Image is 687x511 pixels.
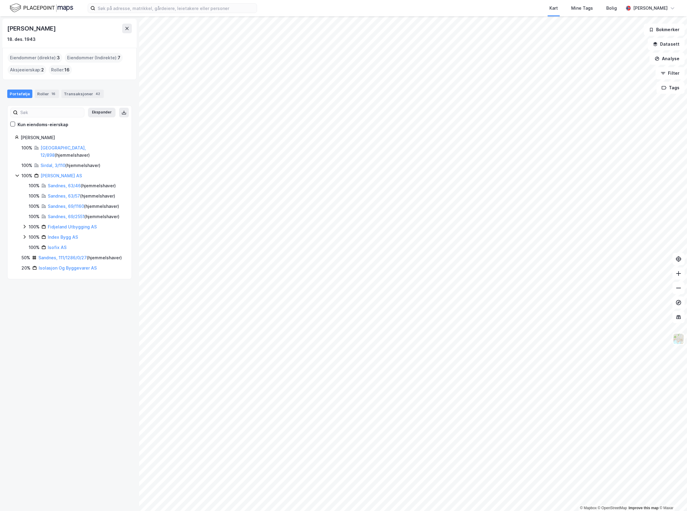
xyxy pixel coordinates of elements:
div: 100% [29,192,40,200]
img: Z [673,333,684,345]
div: ( hjemmelshaver ) [41,162,100,169]
span: 3 [57,54,60,61]
div: 42 [94,91,101,97]
div: Portefølje [7,90,32,98]
div: 100% [21,162,32,169]
div: 16 [50,91,57,97]
a: Isolasjon Og Byggevarer AS [39,265,97,270]
a: Sandnes, 63/46 [48,183,81,188]
div: Roller [35,90,59,98]
div: 50% [21,254,30,261]
span: 2 [41,66,44,74]
div: [PERSON_NAME] [633,5,668,12]
img: logo.f888ab2527a4732fd821a326f86c7f29.svg [10,3,73,13]
div: Kart [549,5,558,12]
div: ( hjemmelshaver ) [48,213,119,220]
div: 100% [21,172,32,179]
div: 100% [21,144,32,152]
input: Søk på adresse, matrikkel, gårdeiere, leietakere eller personer [95,4,257,13]
a: Fidjeland Utbygging AS [48,224,97,229]
a: Sandnes, 69/2551 [48,214,84,219]
a: Sandnes, 69/1160 [48,204,84,209]
div: 100% [29,223,40,231]
div: 100% [29,234,40,241]
div: 100% [29,203,40,210]
div: 100% [29,244,40,251]
button: Ekspander [88,108,116,117]
iframe: Chat Widget [657,482,687,511]
div: [PERSON_NAME] [21,134,124,141]
span: 16 [64,66,70,74]
div: Eiendommer (Indirekte) : [65,53,123,63]
div: Transaksjoner [61,90,104,98]
a: Isofix AS [48,245,67,250]
a: [PERSON_NAME] AS [41,173,82,178]
div: ( hjemmelshaver ) [48,203,119,210]
a: Improve this map [629,506,659,510]
a: Index Bygg AS [48,234,78,240]
button: Analyse [650,53,685,65]
div: Eiendommer (direkte) : [8,53,62,63]
div: Mine Tags [571,5,593,12]
div: 100% [29,182,40,189]
a: [GEOGRAPHIC_DATA], 12/898 [41,145,86,158]
a: OpenStreetMap [598,506,627,510]
button: Datasett [648,38,685,50]
button: Bokmerker [644,24,685,36]
div: [PERSON_NAME] [7,24,57,33]
button: Tags [656,82,685,94]
input: Søk [18,108,84,117]
div: 20% [21,264,31,272]
button: Filter [656,67,685,79]
span: 7 [118,54,120,61]
div: ( hjemmelshaver ) [38,254,122,261]
div: ( hjemmelshaver ) [48,182,116,189]
a: Sandnes, 111/1286/0/27 [38,255,87,260]
a: Sirdal, 3/110 [41,163,65,168]
div: Aksjeeierskap : [8,65,46,75]
div: ( hjemmelshaver ) [48,192,115,200]
div: 18. des. 1943 [7,36,36,43]
div: Kontrollprogram for chat [657,482,687,511]
div: 100% [29,213,40,220]
a: Mapbox [580,506,597,510]
div: Kun eiendoms-eierskap [18,121,68,128]
div: ( hjemmelshaver ) [41,144,124,159]
div: Roller : [49,65,72,75]
div: Bolig [606,5,617,12]
a: Sandnes, 63/57 [48,193,80,198]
